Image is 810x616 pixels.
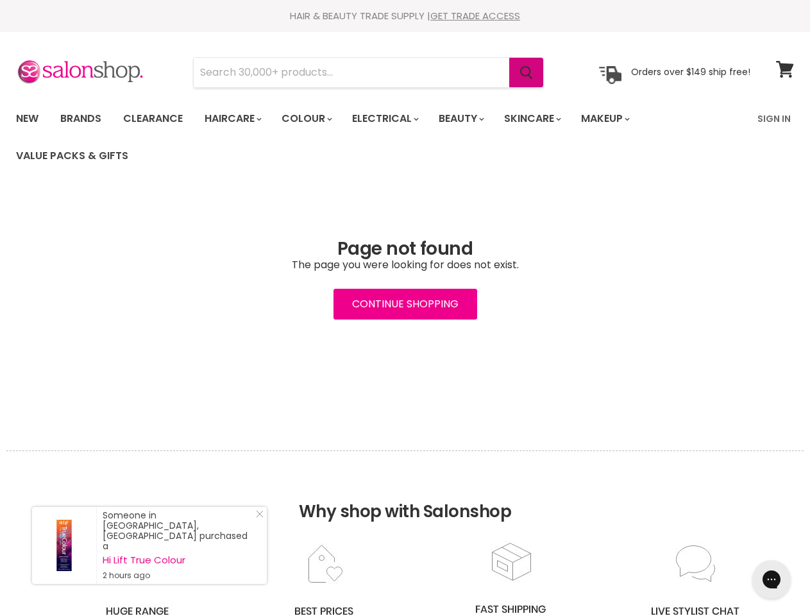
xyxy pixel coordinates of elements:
iframe: Gorgias live chat messenger [746,556,797,603]
small: 2 hours ago [103,570,254,581]
a: Skincare [494,105,569,132]
h1: Page not found [16,239,794,259]
a: Electrical [342,105,426,132]
a: Colour [272,105,340,132]
form: Product [193,57,544,88]
a: Hi Lift True Colour [103,555,254,565]
p: The page you were looking for does not exist. [16,259,794,271]
a: Value Packs & Gifts [6,142,138,169]
a: GET TRADE ACCESS [430,9,520,22]
ul: Main menu [6,100,750,175]
a: Clearance [114,105,192,132]
a: Haircare [195,105,269,132]
a: Sign In [750,105,798,132]
div: Someone in [GEOGRAPHIC_DATA], [GEOGRAPHIC_DATA] purchased a [103,510,254,581]
svg: Close Icon [256,510,264,518]
a: New [6,105,48,132]
a: Beauty [429,105,492,132]
button: Search [509,58,543,87]
a: Brands [51,105,111,132]
p: Orders over $149 ship free! [631,66,750,78]
a: Makeup [571,105,637,132]
a: Close Notification [251,510,264,523]
a: Continue Shopping [333,289,477,320]
a: Visit product page [32,507,96,584]
h2: Why shop with Salonshop [6,450,804,541]
input: Search [194,58,509,87]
